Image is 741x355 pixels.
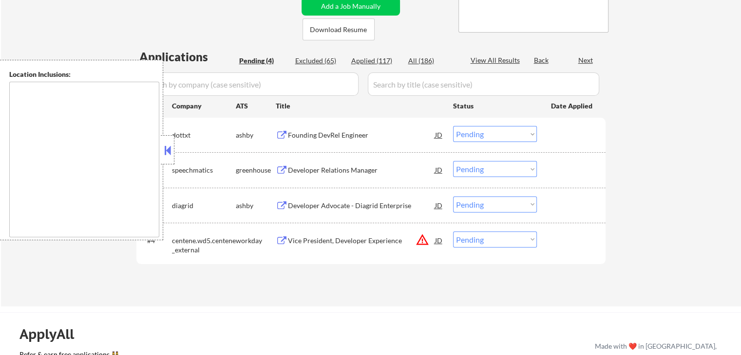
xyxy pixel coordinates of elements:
[139,51,236,63] div: Applications
[9,70,159,79] div: Location Inclusions:
[303,18,375,40] button: Download Resume
[416,233,429,247] button: warning_amber
[288,236,435,246] div: Vice President, Developer Experience
[236,130,276,140] div: ashby
[434,196,444,214] div: JD
[368,72,599,96] input: Search by title (case sensitive)
[578,55,594,65] div: Next
[236,236,276,246] div: workday
[139,72,359,96] input: Search by company (case sensitive)
[534,55,550,65] div: Back
[551,101,594,111] div: Date Applied
[147,236,164,246] div: #4
[434,161,444,178] div: JD
[434,231,444,249] div: JD
[434,126,444,143] div: JD
[288,165,435,175] div: Developer Relations Manager
[172,201,236,211] div: diagrid
[172,165,236,175] div: speechmatics
[172,130,236,140] div: dottxt
[236,101,276,111] div: ATS
[239,56,288,66] div: Pending (4)
[236,201,276,211] div: ashby
[172,101,236,111] div: Company
[471,55,523,65] div: View All Results
[288,130,435,140] div: Founding DevRel Engineer
[19,326,85,342] div: ApplyAll
[453,97,537,114] div: Status
[351,56,400,66] div: Applied (117)
[288,201,435,211] div: Developer Advocate - Diagrid Enterprise
[236,165,276,175] div: greenhouse
[295,56,344,66] div: Excluded (65)
[276,101,444,111] div: Title
[408,56,457,66] div: All (186)
[172,236,236,255] div: centene.wd5.centene_external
